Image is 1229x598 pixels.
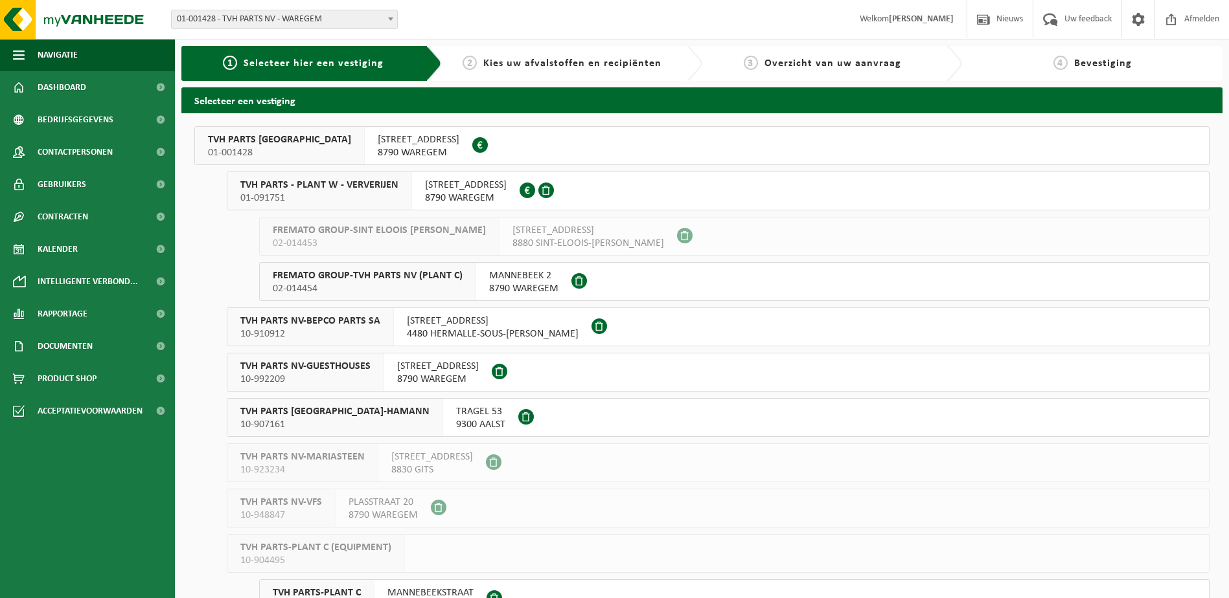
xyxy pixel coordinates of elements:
[397,360,479,373] span: [STREET_ADDRESS]
[38,362,97,395] span: Product Shop
[240,373,371,386] span: 10-992209
[38,136,113,168] span: Contactpersonen
[456,418,505,431] span: 9300 AALST
[171,10,398,29] span: 01-001428 - TVH PARTS NV - WAREGEM
[208,146,351,159] span: 01-001428
[240,192,398,205] span: 01-091751
[240,463,365,476] span: 10-923234
[489,282,558,295] span: 8790 WAREGEM
[240,315,380,327] span: TVH PARTS NV-BEPCO PARTS SA
[194,126,1210,165] button: TVH PARTS [GEOGRAPHIC_DATA] 01-001428 [STREET_ADDRESS]8790 WAREGEM
[38,71,86,104] span: Dashboard
[407,315,579,327] span: [STREET_ADDRESS]
[512,237,664,250] span: 8880 SINT-ELOOIS-[PERSON_NAME]
[38,39,78,71] span: Navigatie
[240,360,371,373] span: TVH PARTS NV-GUESTHOUSES
[240,418,430,431] span: 10-907161
[349,509,418,522] span: 8790 WAREGEM
[1053,56,1068,70] span: 4
[38,330,93,362] span: Documenten
[172,10,397,28] span: 01-001428 - TVH PARTS NV - WAREGEM
[227,398,1210,437] button: TVH PARTS [GEOGRAPHIC_DATA]-HAMANN 10-907161 TRAGEL 539300 AALST
[764,58,901,69] span: Overzicht van uw aanvraag
[240,179,398,192] span: TVH PARTS - PLANT W - VERVERIJEN
[38,201,88,233] span: Contracten
[244,58,384,69] span: Selecteer hier een vestiging
[240,405,430,418] span: TVH PARTS [GEOGRAPHIC_DATA]-HAMANN
[407,327,579,340] span: 4480 HERMALLE-SOUS-[PERSON_NAME]
[38,395,143,427] span: Acceptatievoorwaarden
[259,262,1210,301] button: FREMATO GROUP-TVH PARTS NV (PLANT C) 02-014454 MANNEBEEK 28790 WAREGEM
[223,56,237,70] span: 1
[489,269,558,282] span: MANNEBEEK 2
[456,405,505,418] span: TRAGEL 53
[273,269,463,282] span: FREMATO GROUP-TVH PARTS NV (PLANT C)
[227,353,1210,392] button: TVH PARTS NV-GUESTHOUSES 10-992209 [STREET_ADDRESS]8790 WAREGEM
[463,56,477,70] span: 2
[227,172,1210,210] button: TVH PARTS - PLANT W - VERVERIJEN 01-091751 [STREET_ADDRESS]8790 WAREGEM
[425,179,507,192] span: [STREET_ADDRESS]
[38,233,78,265] span: Kalender
[38,168,86,201] span: Gebruikers
[744,56,758,70] span: 3
[240,327,380,340] span: 10-910912
[889,14,954,24] strong: [PERSON_NAME]
[378,146,459,159] span: 8790 WAREGEM
[273,282,463,295] span: 02-014454
[273,237,486,250] span: 02-014453
[391,450,473,463] span: [STREET_ADDRESS]
[240,450,365,463] span: TVH PARTS NV-MARIASTEEN
[273,224,486,237] span: FREMATO GROUP-SINT ELOOIS [PERSON_NAME]
[397,373,479,386] span: 8790 WAREGEM
[391,463,473,476] span: 8830 GITS
[181,87,1223,113] h2: Selecteer een vestiging
[349,496,418,509] span: PLASSTRAAT 20
[240,554,391,567] span: 10-904495
[208,133,351,146] span: TVH PARTS [GEOGRAPHIC_DATA]
[38,104,113,136] span: Bedrijfsgegevens
[38,265,138,298] span: Intelligente verbond...
[1074,58,1132,69] span: Bevestiging
[38,298,87,330] span: Rapportage
[425,192,507,205] span: 8790 WAREGEM
[227,307,1210,346] button: TVH PARTS NV-BEPCO PARTS SA 10-910912 [STREET_ADDRESS]4480 HERMALLE-SOUS-[PERSON_NAME]
[240,496,322,509] span: TVH PARTS NV-VFS
[512,224,664,237] span: [STREET_ADDRESS]
[240,541,391,554] span: TVH PARTS-PLANT C (EQUIPMENT)
[483,58,661,69] span: Kies uw afvalstoffen en recipiënten
[240,509,322,522] span: 10-948847
[378,133,459,146] span: [STREET_ADDRESS]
